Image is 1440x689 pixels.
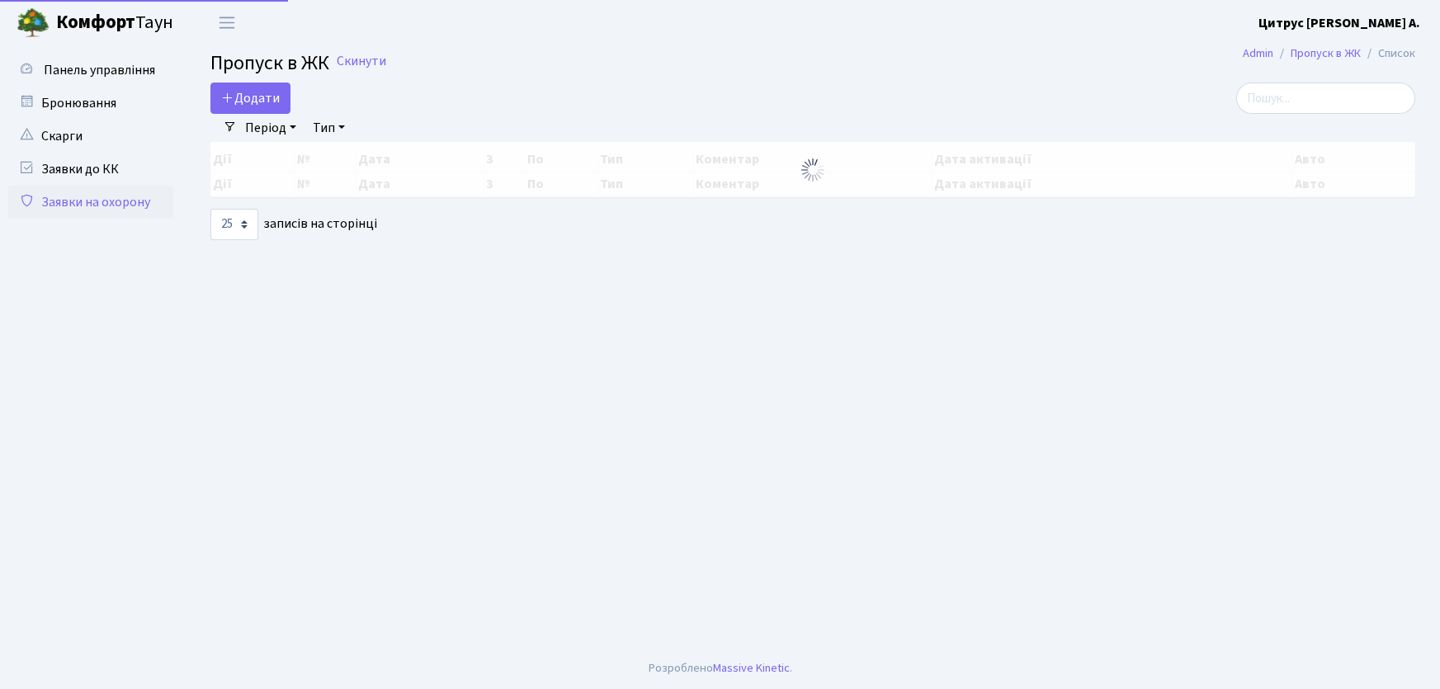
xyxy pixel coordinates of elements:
[206,9,248,36] button: Переключити навігацію
[337,54,386,69] a: Скинути
[44,61,155,79] span: Панель управління
[1243,45,1273,62] a: Admin
[1258,14,1420,32] b: Цитрус [PERSON_NAME] А.
[8,186,173,219] a: Заявки на охорону
[8,87,173,120] a: Бронювання
[210,209,377,240] label: записів на сторінці
[649,659,792,677] div: Розроблено .
[210,49,329,78] span: Пропуск в ЖК
[8,153,173,186] a: Заявки до КК
[1361,45,1415,63] li: Список
[1291,45,1361,62] a: Пропуск в ЖК
[210,83,290,114] a: Додати
[1258,13,1420,33] a: Цитрус [PERSON_NAME] А.
[8,54,173,87] a: Панель управління
[56,9,173,37] span: Таун
[17,7,50,40] img: logo.png
[238,114,303,142] a: Період
[56,9,135,35] b: Комфорт
[306,114,352,142] a: Тип
[221,89,280,107] span: Додати
[713,659,790,677] a: Massive Kinetic
[210,209,258,240] select: записів на сторінці
[1218,36,1440,71] nav: breadcrumb
[8,120,173,153] a: Скарги
[800,157,826,183] img: Обробка...
[1236,83,1415,114] input: Пошук...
